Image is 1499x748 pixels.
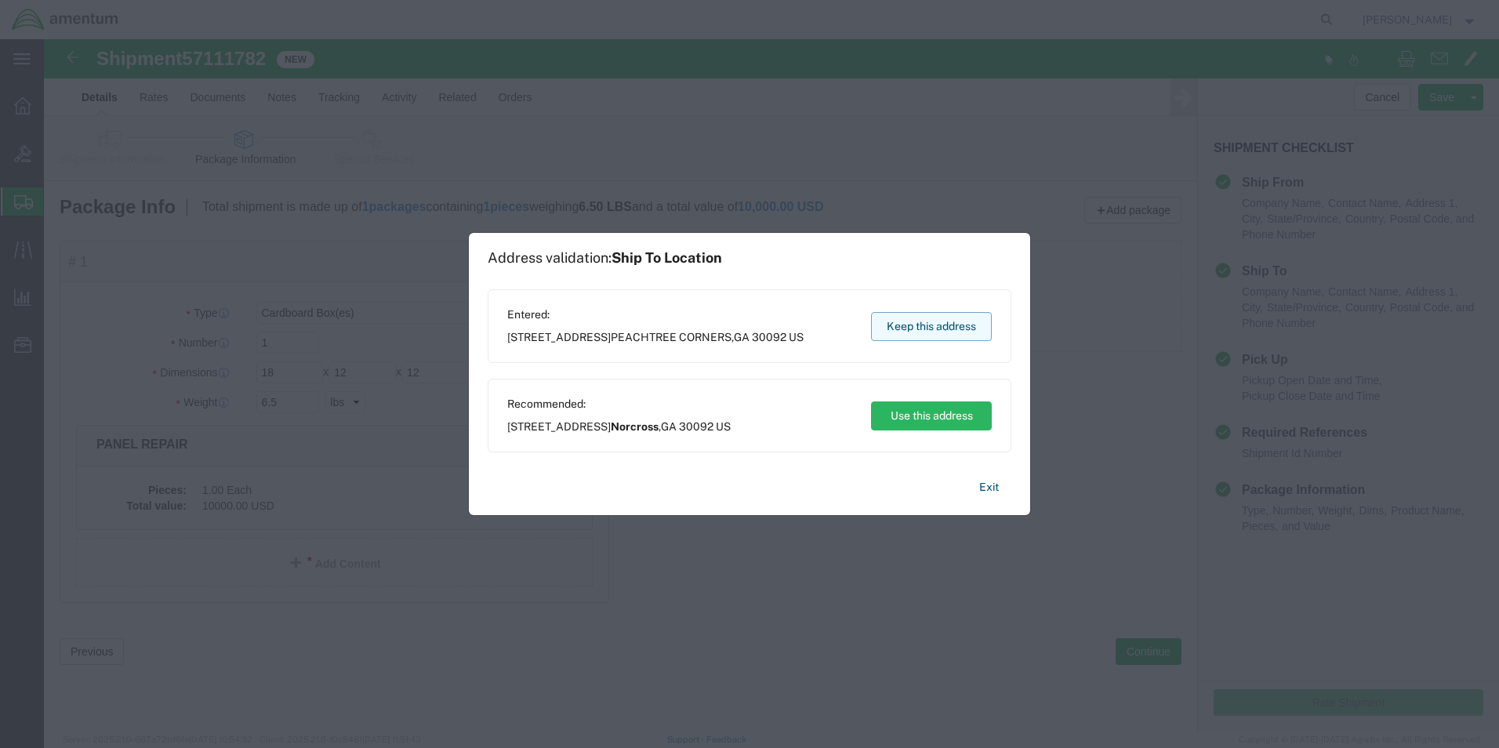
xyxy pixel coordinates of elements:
[507,419,731,435] span: [STREET_ADDRESS] ,
[679,420,713,433] span: 30092
[488,249,722,267] h1: Address validation:
[507,396,731,412] span: Recommended:
[611,420,659,433] span: Norcross
[789,331,804,343] span: US
[611,331,731,343] span: PEACHTREE CORNERS
[752,331,786,343] span: 30092
[716,420,731,433] span: US
[871,401,992,430] button: Use this address
[612,249,722,266] span: Ship To Location
[734,331,749,343] span: GA
[967,474,1011,501] button: Exit
[507,329,804,346] span: [STREET_ADDRESS] ,
[507,307,804,323] span: Entered:
[871,312,992,341] button: Keep this address
[661,420,677,433] span: GA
